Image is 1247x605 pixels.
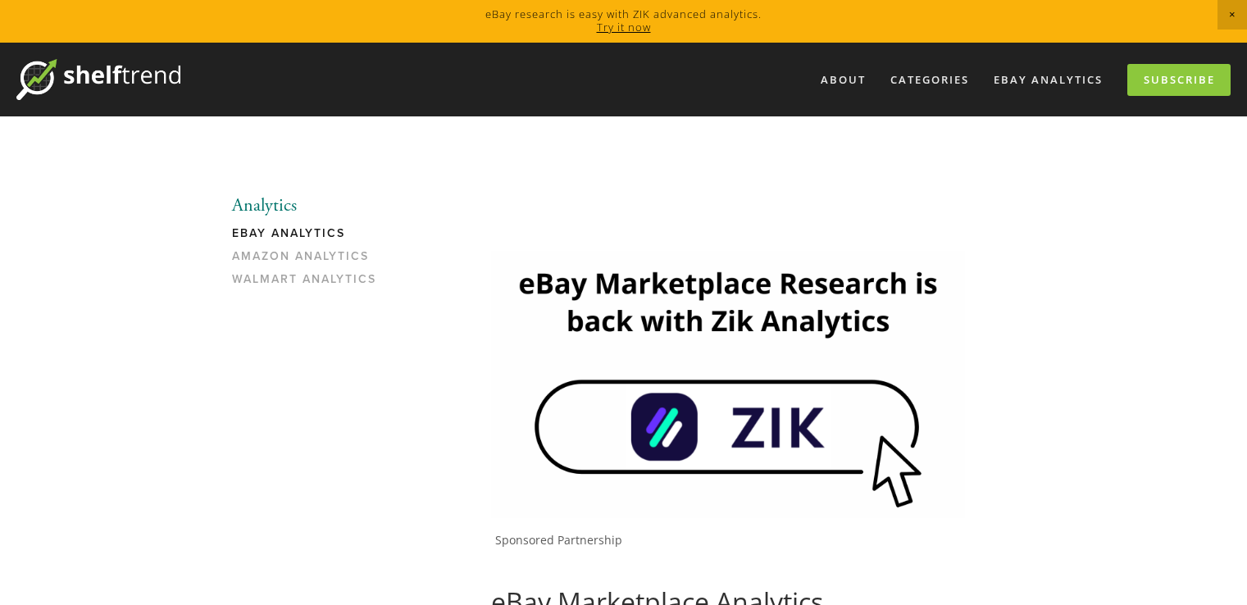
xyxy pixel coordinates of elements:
a: Amazon Analytics [232,249,389,272]
a: eBay Analytics [232,226,389,249]
a: Subscribe [1127,64,1231,96]
a: eBay Analytics [983,66,1113,93]
p: Sponsored Partnership [495,533,965,548]
a: Try it now [597,20,651,34]
img: ShelfTrend [16,59,180,100]
img: Zik Analytics Sponsored Ad [491,251,965,517]
a: About [810,66,876,93]
a: Walmart Analytics [232,272,389,295]
div: Categories [880,66,980,93]
li: Analytics [232,195,389,216]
